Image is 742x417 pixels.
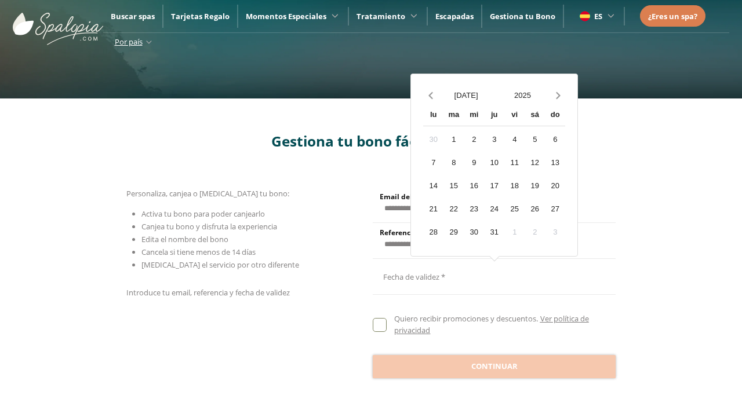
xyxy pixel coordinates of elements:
span: Activa tu bono para poder canjearlo [141,209,265,219]
a: Ver política de privacidad [394,313,588,335]
span: Quiero recibir promociones y descuentos. [394,313,538,324]
a: Buscar spas [111,11,155,21]
span: [MEDICAL_DATA] el servicio por otro diferente [141,259,299,270]
span: Introduce tu email, referencia y fecha de validez [126,287,290,298]
a: Gestiona tu Bono [490,11,555,21]
img: ImgLogoSpalopia.BvClDcEz.svg [13,1,103,45]
span: Cancela si tiene menos de 14 días [141,247,256,257]
span: ¿Eres un spa? [648,11,697,21]
a: Escapadas [435,11,474,21]
span: Gestiona tu bono fácilmente [271,131,471,151]
span: Continuar [471,361,518,372]
span: Edita el nombre del bono [141,234,228,244]
span: Canjea tu bono y disfruta la experiencia [141,221,277,232]
span: Por país [115,36,143,47]
button: Continuar [373,355,616,378]
a: ¿Eres un spa? [648,10,697,23]
span: Personaliza, canjea o [MEDICAL_DATA] tu bono: [126,188,289,199]
a: Tarjetas Regalo [171,11,230,21]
